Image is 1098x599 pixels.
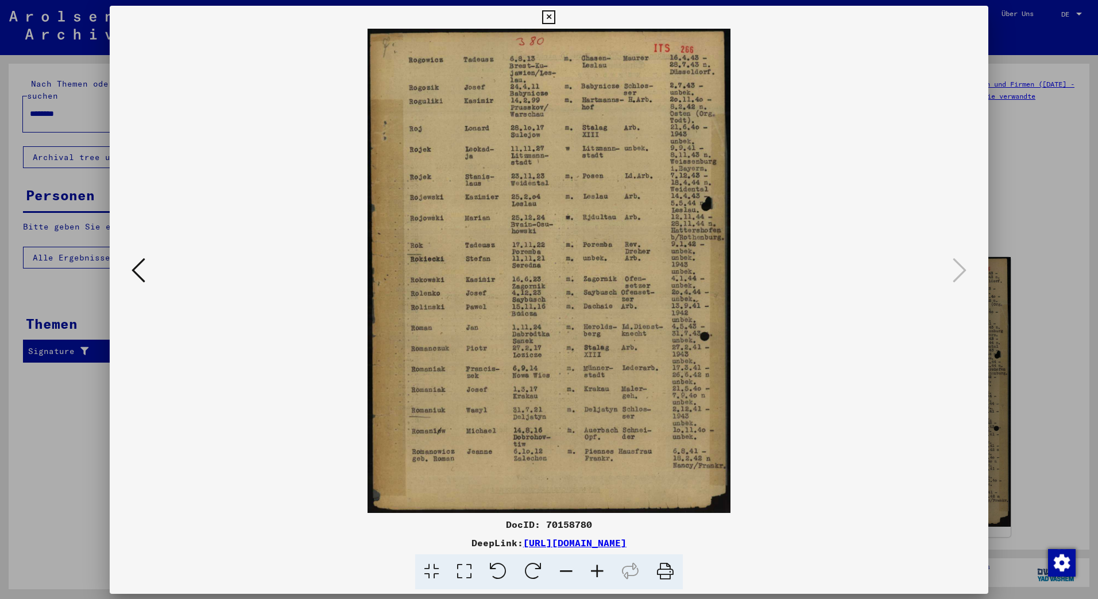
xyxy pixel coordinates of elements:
[523,537,627,549] a: [URL][DOMAIN_NAME]
[149,29,949,513] img: 002.jpg
[110,518,988,531] div: DocID: 70158780
[1048,549,1076,577] img: Zustimmung ändern
[1047,549,1075,576] div: Zustimmung ändern
[110,536,988,550] div: DeepLink:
